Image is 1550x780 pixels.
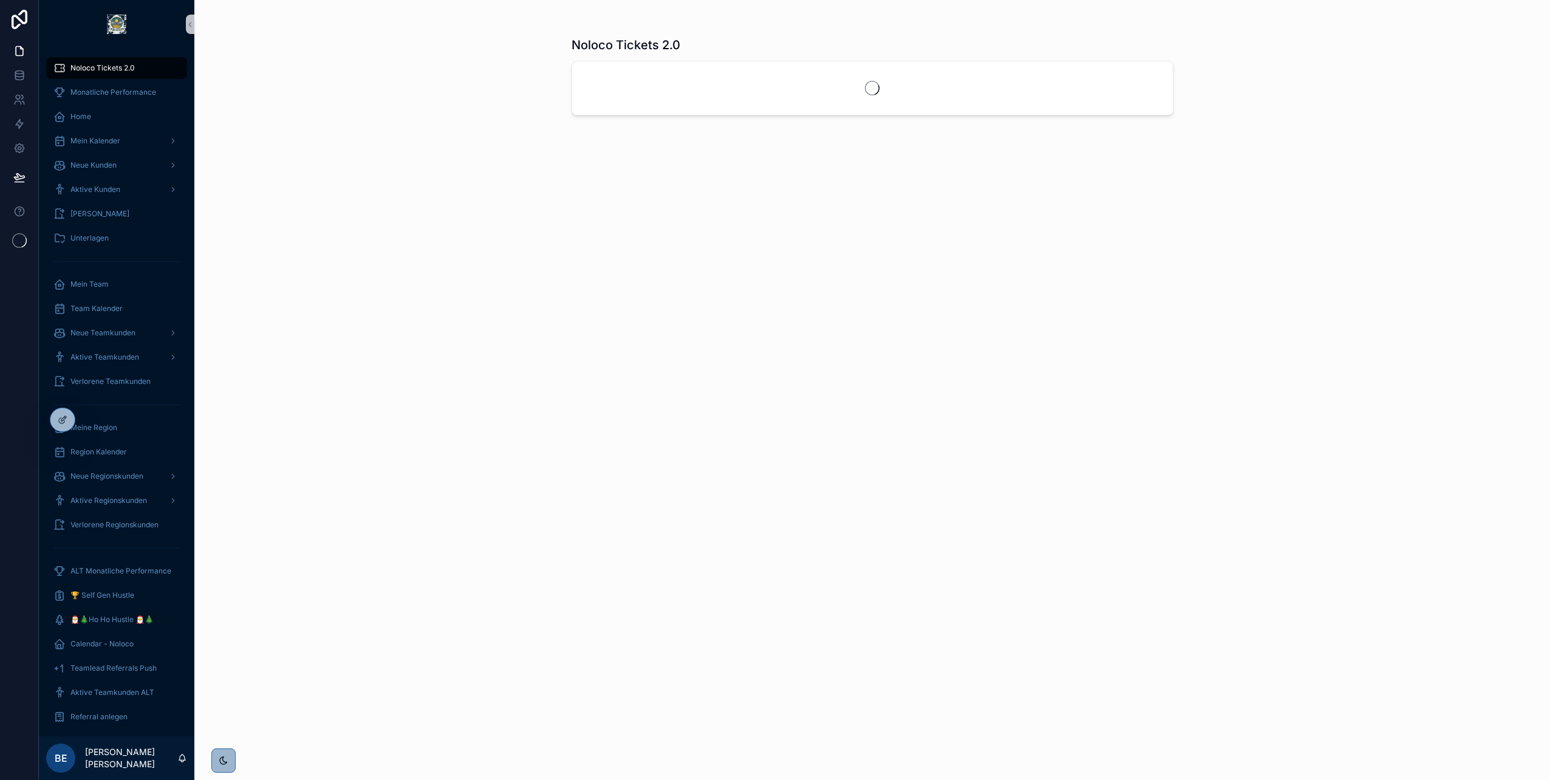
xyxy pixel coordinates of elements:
span: 🏆 Self Gen Hustle [70,590,134,600]
span: 🎅🎄Ho Ho Hustle 🎅🎄 [70,615,154,624]
div: scrollable content [39,49,194,736]
span: Aktive Kunden [70,185,120,194]
span: Meine Region [70,423,117,433]
a: Home [46,106,187,128]
a: Mein Kalender [46,130,187,152]
a: Mein Team [46,273,187,295]
a: ALT Monatliche Performance [46,560,187,582]
span: Mein Kalender [70,136,120,146]
span: BE [55,751,67,765]
p: [PERSON_NAME] [PERSON_NAME] [85,746,177,770]
a: 🎅🎄Ho Ho Hustle 🎅🎄 [46,609,187,631]
span: Referral anlegen [70,712,128,722]
a: Neue Teamkunden [46,322,187,344]
a: Aktive Teamkunden ALT [46,682,187,703]
a: 🏆 Self Gen Hustle [46,584,187,606]
a: [PERSON_NAME] [46,203,187,225]
span: Home [70,112,91,121]
span: Neue Kunden [70,160,117,170]
a: Noloco Tickets 2.0 [46,57,187,79]
span: Aktive Teamkunden ALT [70,688,154,697]
a: Referral anlegen [46,706,187,728]
span: Mein Team [70,279,109,289]
a: Aktive Regionskunden [46,490,187,511]
span: Noloco Tickets 2.0 [70,63,135,73]
span: [PERSON_NAME] [70,209,129,219]
span: Verlorene Teamkunden [70,377,151,386]
a: Neue Regionskunden [46,465,187,487]
span: Neue Regionskunden [70,471,143,481]
span: Calendar - Noloco [70,639,134,649]
a: Meine Region [46,417,187,439]
a: Verlorene Teamkunden [46,371,187,392]
span: Verlorene Regionskunden [70,520,159,530]
a: Neue Kunden [46,154,187,176]
a: Unterlagen [46,227,187,249]
a: Aktive Kunden [46,179,187,200]
img: App logo [107,15,126,34]
span: Aktive Regionskunden [70,496,147,505]
span: Region Kalender [70,447,127,457]
span: Teamlead Referrals Push [70,663,157,673]
a: Verlorene Regionskunden [46,514,187,536]
a: Calendar - Noloco [46,633,187,655]
span: Unterlagen [70,233,109,243]
a: Teamlead Referrals Push [46,657,187,679]
a: Aktive Teamkunden [46,346,187,368]
span: Neue Teamkunden [70,328,135,338]
span: Team Kalender [70,304,123,313]
span: Aktive Teamkunden [70,352,139,362]
a: Monatliche Performance [46,81,187,103]
a: Team Kalender [46,298,187,320]
a: Region Kalender [46,441,187,463]
h1: Noloco Tickets 2.0 [572,36,680,53]
span: Monatliche Performance [70,87,156,97]
span: ALT Monatliche Performance [70,566,171,576]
